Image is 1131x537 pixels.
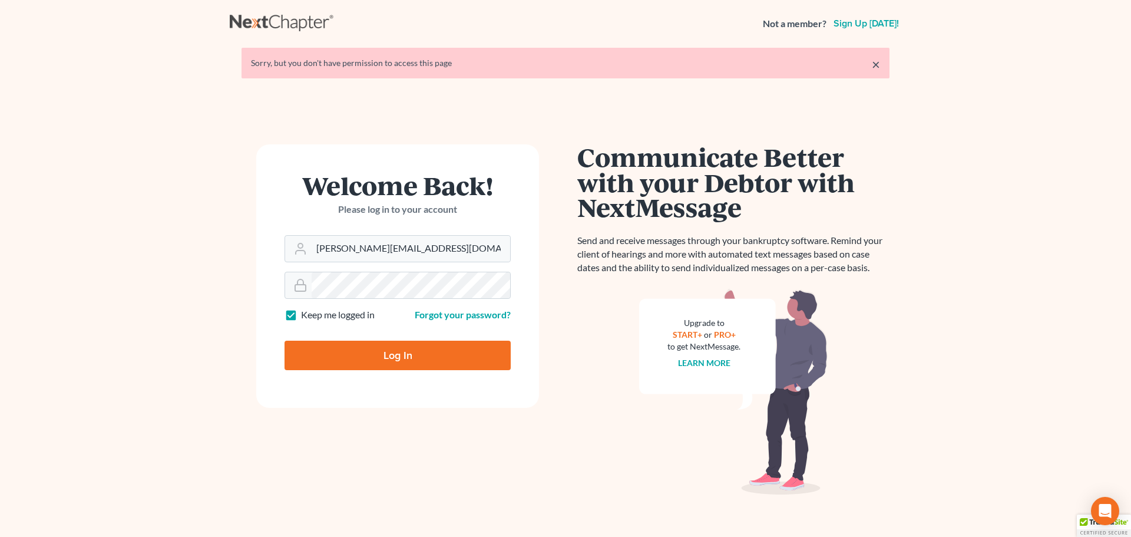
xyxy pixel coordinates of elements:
span: or [704,330,712,340]
a: Sign up [DATE]! [831,19,901,28]
div: Upgrade to [667,317,740,329]
label: Keep me logged in [301,308,375,322]
div: Sorry, but you don't have permission to access this page [251,57,880,69]
strong: Not a member? [763,17,826,31]
a: START+ [673,330,702,340]
h1: Welcome Back! [285,173,511,198]
a: Learn more [678,358,730,368]
a: × [872,57,880,71]
div: Open Intercom Messenger [1091,497,1119,525]
p: Please log in to your account [285,203,511,216]
a: PRO+ [714,330,736,340]
input: Email Address [312,236,510,262]
a: Forgot your password? [415,309,511,320]
input: Log In [285,341,511,370]
h1: Communicate Better with your Debtor with NextMessage [577,144,889,220]
div: TrustedSite Certified [1077,515,1131,537]
p: Send and receive messages through your bankruptcy software. Remind your client of hearings and mo... [577,234,889,275]
div: to get NextMessage. [667,341,740,352]
img: nextmessage_bg-59042aed3d76b12b5cd301f8e5b87938c9018125f34e5fa2b7a6b67550977c72.svg [639,289,828,495]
